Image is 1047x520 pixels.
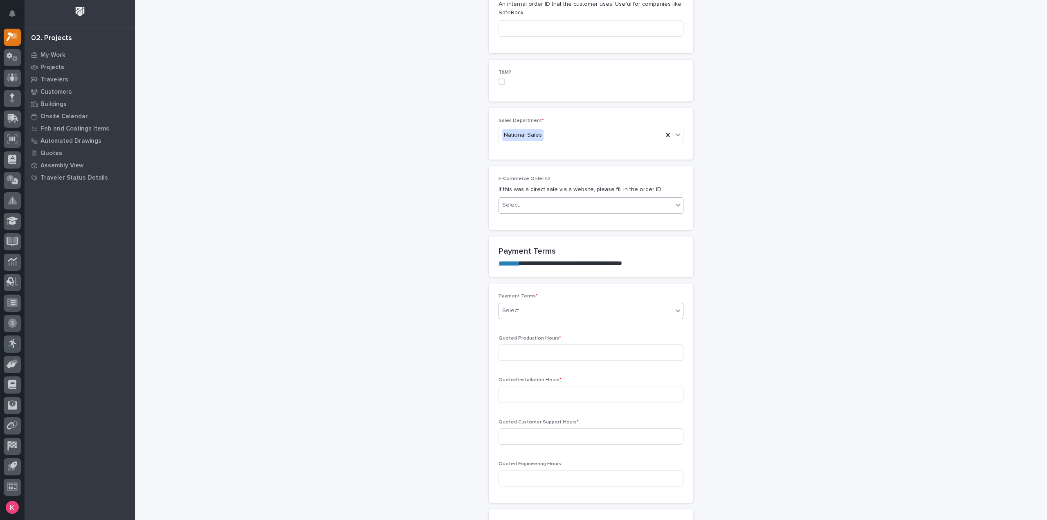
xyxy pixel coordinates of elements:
[40,52,65,59] p: My Work
[499,420,579,425] span: Quoted Customer Support Hours
[502,129,544,141] div: National Sales
[40,64,64,71] p: Projects
[40,88,72,96] p: Customers
[499,336,561,341] span: Quoted Production Hours
[40,113,88,120] p: Onsite Calendar
[40,150,62,157] p: Quotes
[499,246,683,256] h2: Payment Terms
[4,499,21,516] button: users-avatar
[499,185,683,194] p: If this was a direct sale via a website, please fill in the order ID
[502,201,523,209] div: Select...
[499,378,562,383] span: Quoted Installation Hours
[25,122,135,135] a: Fab and Coatings Items
[499,118,544,123] span: Sales Department
[499,70,511,75] span: T&M?
[25,110,135,122] a: Onsite Calendar
[31,34,72,43] div: 02. Projects
[40,162,83,169] p: Assembly View
[499,176,550,181] span: E-Commerce Order ID
[40,76,68,83] p: Travelers
[25,147,135,159] a: Quotes
[25,159,135,171] a: Assembly View
[25,171,135,184] a: Traveler Status Details
[72,4,88,19] img: Workspace Logo
[25,135,135,147] a: Automated Drawings
[40,174,108,182] p: Traveler Status Details
[10,10,21,23] div: Notifications
[25,49,135,61] a: My Work
[25,98,135,110] a: Buildings
[499,294,538,299] span: Payment Terms
[25,61,135,73] a: Projects
[4,5,21,22] button: Notifications
[40,137,101,145] p: Automated Drawings
[25,86,135,98] a: Customers
[40,101,67,108] p: Buildings
[25,73,135,86] a: Travelers
[499,461,561,466] span: Quoted Engineering Hours
[502,306,523,315] div: Select...
[40,125,109,133] p: Fab and Coatings Items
